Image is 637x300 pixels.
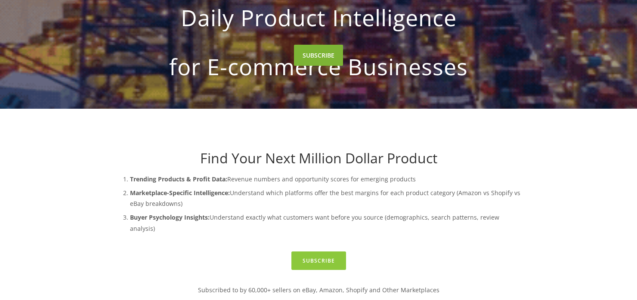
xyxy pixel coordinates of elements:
p: Understand exactly what customers want before you source (demographics, search patterns, review a... [130,212,524,233]
p: Revenue numbers and opportunity scores for emerging products [130,174,524,184]
strong: Trending Products & Profit Data: [130,175,227,183]
strong: Buyer Psychology Insights: [130,213,210,221]
a: SUBSCRIBE [294,45,343,66]
a: Subscribe [291,251,346,270]
h1: Find Your Next Million Dollar Product [113,150,524,166]
strong: for E-commerce Businesses [127,46,510,87]
p: Understand which platforms offer the best margins for each product category (Amazon vs Shopify vs... [130,187,524,209]
p: Subscribed to by 60,000+ sellers on eBay, Amazon, Shopify and Other Marketplaces [113,285,524,295]
strong: Marketplace-Specific Intelligence: [130,189,230,197]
